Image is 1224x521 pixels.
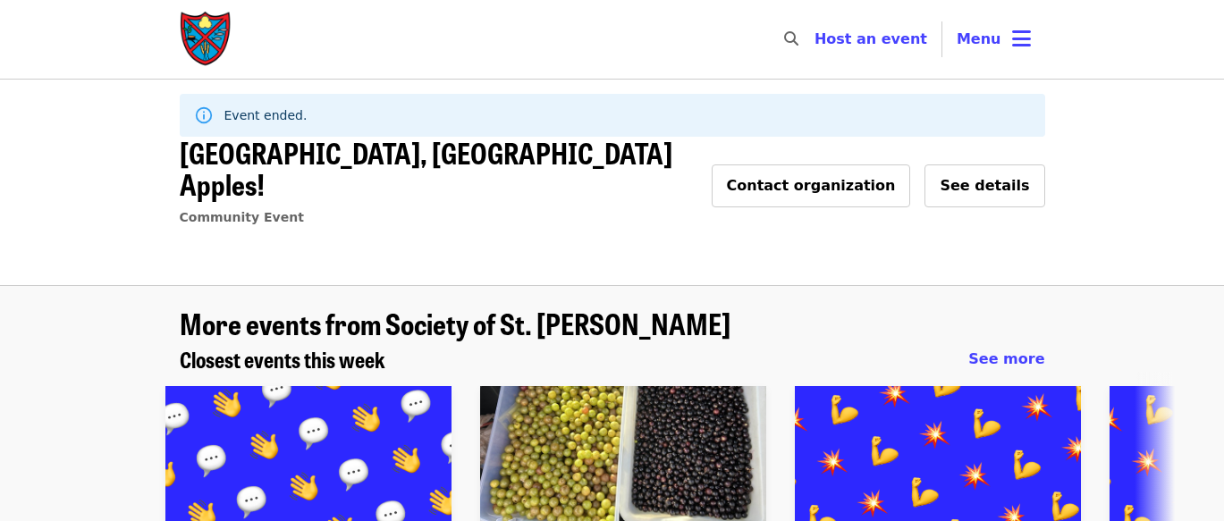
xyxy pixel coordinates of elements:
[940,177,1029,194] span: See details
[180,210,304,224] a: Community Event
[165,347,1059,373] div: Closest events this week
[180,11,233,68] img: Society of St. Andrew - Home
[957,30,1001,47] span: Menu
[815,30,927,47] a: Host an event
[727,177,896,194] span: Contact organization
[712,164,911,207] button: Contact organization
[924,164,1044,207] button: See details
[942,18,1045,61] button: Toggle account menu
[180,131,672,205] span: [GEOGRAPHIC_DATA], [GEOGRAPHIC_DATA] Apples!
[968,349,1044,370] a: See more
[1012,26,1031,52] i: bars icon
[180,302,730,344] span: More events from Society of St. [PERSON_NAME]
[224,108,308,122] span: Event ended.
[809,18,823,61] input: Search
[180,347,385,373] a: Closest events this week
[968,350,1044,367] span: See more
[180,343,385,374] span: Closest events this week
[784,30,798,47] i: search icon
